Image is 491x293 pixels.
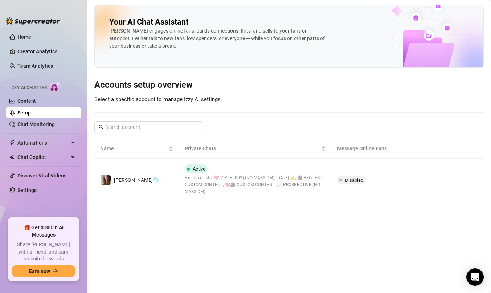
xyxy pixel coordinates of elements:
[101,175,111,185] img: Bella🫧
[94,139,179,159] th: Name
[94,96,222,102] span: Select a specific account to manage Izzy AI settings.
[53,269,58,274] span: arrow-right
[10,84,47,91] span: Izzy AI Chatter
[109,27,327,50] div: [PERSON_NAME] engages online fans, builds connections, flirts, and sells to your fans on autopilo...
[50,81,61,92] img: AI Chatter
[109,17,188,27] h2: Your AI Chat Assistant
[29,268,50,274] span: Earn now
[17,137,69,148] span: Automations
[17,98,36,104] a: Content
[17,110,31,116] a: Setup
[466,268,484,286] div: Open Intercom Messenger
[331,139,433,159] th: Message Online Fans
[12,265,75,277] button: Earn nowarrow-right
[105,123,193,131] input: Search account
[99,125,104,130] span: search
[17,151,69,163] span: Chat Copilot
[185,175,326,195] span: Excluded lists: 💖 VIP (+500$) (NO MASS DM), [DATE] ✍️, 🎥 REQUEST CUSTOM CONTENT, 💖🎥 CUSTOM CONTEN...
[9,140,15,146] span: thunderbolt
[12,224,75,238] span: 🎁 Get $100 in AI Messages
[179,139,331,159] th: Private Chats
[193,166,205,172] span: Active
[17,63,53,69] a: Team Analytics
[114,177,159,183] span: [PERSON_NAME]🫧
[17,46,75,57] a: Creator Analytics
[17,121,55,127] a: Chat Monitoring
[185,145,320,152] span: Private Chats
[94,79,484,91] h3: Accounts setup overview
[17,34,31,40] a: Home
[12,241,75,263] span: Share [PERSON_NAME] with a friend, and earn unlimited rewards
[100,145,167,152] span: Name
[9,155,14,160] img: Chat Copilot
[345,177,363,183] span: Disabled
[6,17,60,25] img: logo-BBDzfeDw.svg
[17,173,66,179] a: Discover Viral Videos
[17,187,37,193] a: Settings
